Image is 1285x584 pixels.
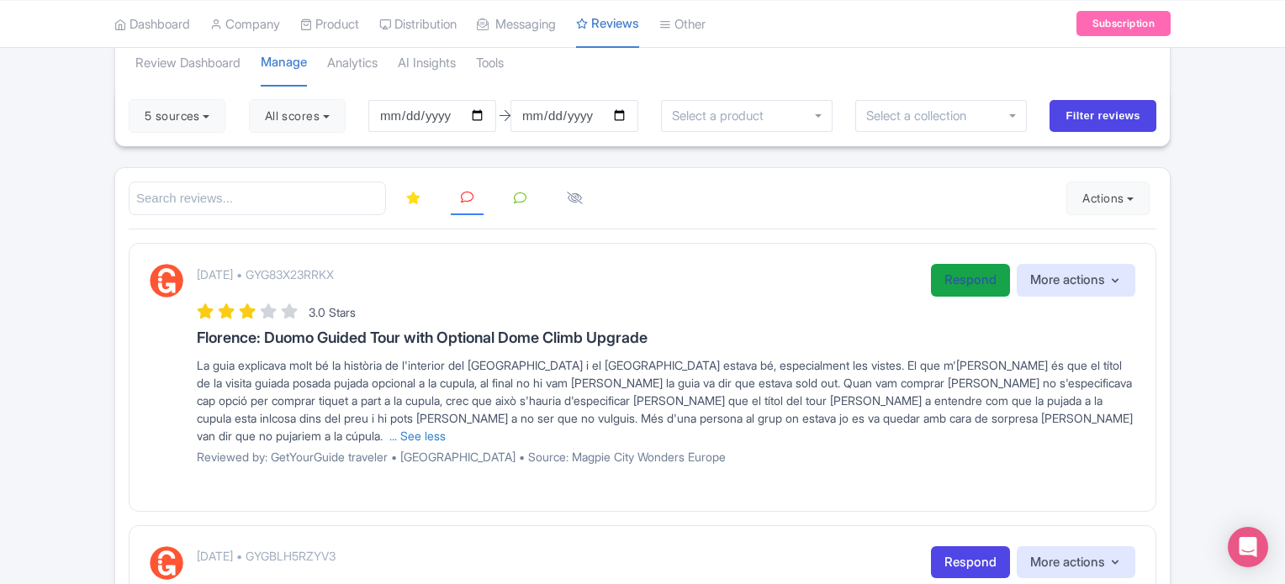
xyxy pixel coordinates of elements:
[150,546,183,580] img: GetYourGuide Logo
[197,448,1135,466] p: Reviewed by: GetYourGuide traveler • [GEOGRAPHIC_DATA] • Source: Magpie City Wonders Europe
[249,99,346,133] button: All scores
[1050,100,1156,132] input: Filter reviews
[129,182,386,216] input: Search reviews...
[672,108,773,124] input: Select a product
[476,40,504,87] a: Tools
[931,264,1010,297] a: Respond
[659,1,706,47] a: Other
[114,1,190,47] a: Dashboard
[1017,546,1135,579] button: More actions
[210,1,280,47] a: Company
[135,40,241,87] a: Review Dashboard
[1076,11,1171,36] a: Subscription
[1228,527,1268,567] div: Open Intercom Messenger
[389,429,446,443] a: ... See less
[197,358,1133,443] span: La guia explicava molt bé la història de l'interior del [GEOGRAPHIC_DATA] i el [GEOGRAPHIC_DATA] ...
[866,108,978,124] input: Select a collection
[379,1,457,47] a: Distribution
[1066,182,1150,215] button: Actions
[477,1,556,47] a: Messaging
[309,305,356,319] span: 3.0 Stars
[129,99,225,133] button: 5 sources
[300,1,359,47] a: Product
[931,546,1010,579] a: Respond
[398,40,456,87] a: AI Insights
[327,40,378,87] a: Analytics
[261,39,307,87] a: Manage
[197,547,336,565] p: [DATE] • GYGBLH5RZYV3
[197,266,334,283] p: [DATE] • GYG83X23RRKX
[1017,264,1135,297] button: More actions
[150,264,183,297] img: GetYourGuide Logo
[197,329,1135,346] h3: Florence: Duomo Guided Tour with Optional Dome Climb Upgrade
